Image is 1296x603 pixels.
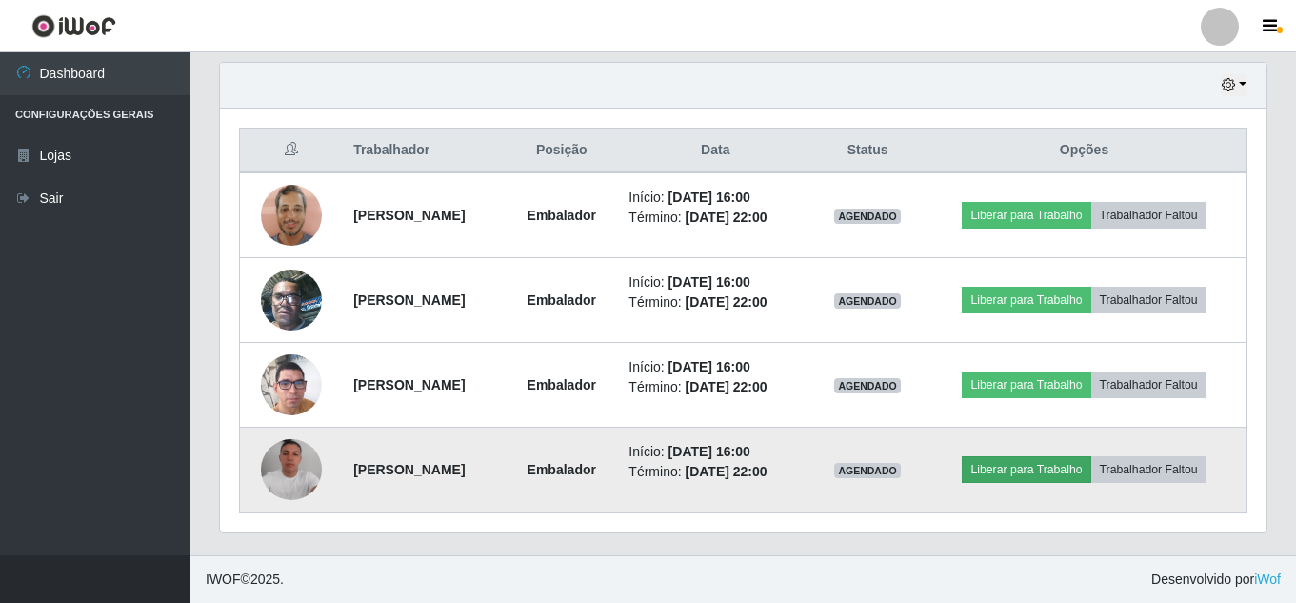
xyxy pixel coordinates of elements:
li: Término: [628,462,802,482]
button: Trabalhador Faltou [1091,372,1206,398]
li: Início: [628,272,802,292]
time: [DATE] 22:00 [685,379,767,394]
span: Desenvolvido por [1151,570,1281,590]
time: [DATE] 16:00 [668,190,750,205]
img: 1737916815457.jpeg [261,331,322,439]
img: 1741725471606.jpeg [261,439,322,500]
th: Posição [506,129,617,173]
time: [DATE] 22:00 [685,294,767,310]
time: [DATE] 16:00 [668,359,750,374]
button: Liberar para Trabalho [962,456,1090,483]
button: Liberar para Trabalho [962,372,1090,398]
button: Liberar para Trabalho [962,202,1090,229]
strong: Embalador [528,292,596,308]
strong: Embalador [528,462,596,477]
time: [DATE] 22:00 [685,464,767,479]
button: Trabalhador Faltou [1091,287,1206,313]
li: Início: [628,357,802,377]
li: Início: [628,188,802,208]
button: Trabalhador Faltou [1091,456,1206,483]
span: AGENDADO [834,463,901,478]
li: Término: [628,208,802,228]
strong: [PERSON_NAME] [353,208,465,223]
strong: Embalador [528,377,596,392]
strong: [PERSON_NAME] [353,377,465,392]
strong: [PERSON_NAME] [353,462,465,477]
time: [DATE] 16:00 [668,274,750,290]
strong: [PERSON_NAME] [353,292,465,308]
th: Opções [922,129,1246,173]
a: iWof [1254,572,1281,587]
img: CoreUI Logo [31,14,116,38]
strong: Embalador [528,208,596,223]
th: Trabalhador [342,129,506,173]
img: 1739052836230.jpeg [261,174,322,255]
li: Término: [628,292,802,312]
th: Data [617,129,813,173]
span: AGENDADO [834,293,901,309]
span: IWOF [206,572,241,587]
span: AGENDADO [834,209,901,224]
span: © 2025 . [206,570,284,590]
time: [DATE] 22:00 [685,210,767,225]
button: Liberar para Trabalho [962,287,1090,313]
li: Início: [628,442,802,462]
span: AGENDADO [834,378,901,393]
button: Trabalhador Faltou [1091,202,1206,229]
th: Status [813,129,922,173]
li: Término: [628,377,802,397]
img: 1715944748737.jpeg [261,259,322,340]
time: [DATE] 16:00 [668,444,750,459]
